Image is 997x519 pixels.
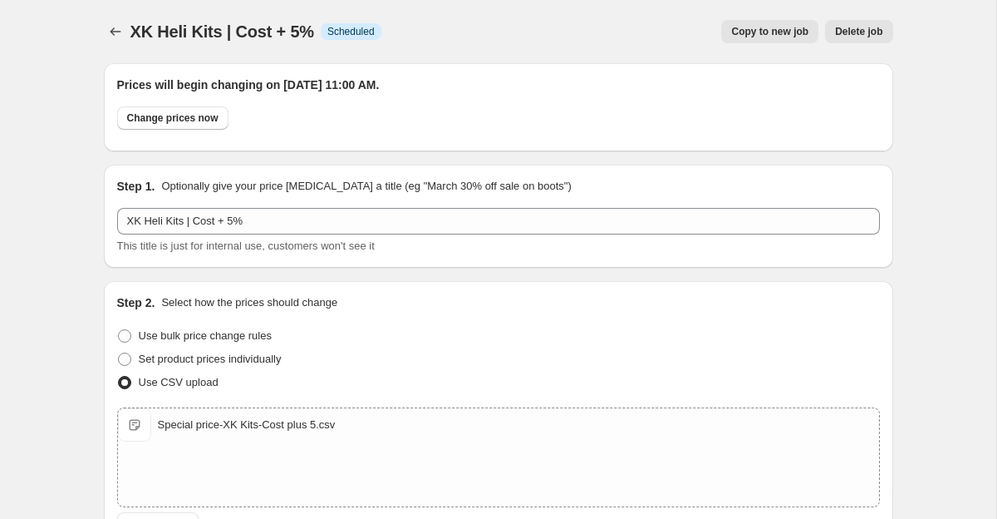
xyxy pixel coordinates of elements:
div: Special price-XK Kits-Cost plus 5.csv [158,417,336,433]
span: Use CSV upload [139,376,219,388]
h2: Prices will begin changing on [DATE] 11:00 AM. [117,77,880,93]
input: 30% off holiday sale [117,208,880,235]
span: Delete job [835,25,882,38]
h2: Step 1. [117,178,155,195]
p: Select how the prices should change [161,294,337,311]
span: Scheduled [327,25,375,38]
button: Price change jobs [104,20,127,43]
span: XK Heli Kits | Cost + 5% [130,22,314,41]
span: Copy to new job [731,25,808,38]
span: Change prices now [127,111,219,125]
button: Change prices now [117,106,228,130]
span: This title is just for internal use, customers won't see it [117,240,375,252]
span: Set product prices individually [139,353,282,365]
p: Optionally give your price [MEDICAL_DATA] a title (eg "March 30% off sale on boots") [161,178,571,195]
button: Copy to new job [721,20,818,43]
span: Use bulk price change rules [139,329,272,342]
button: Delete job [825,20,892,43]
h2: Step 2. [117,294,155,311]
